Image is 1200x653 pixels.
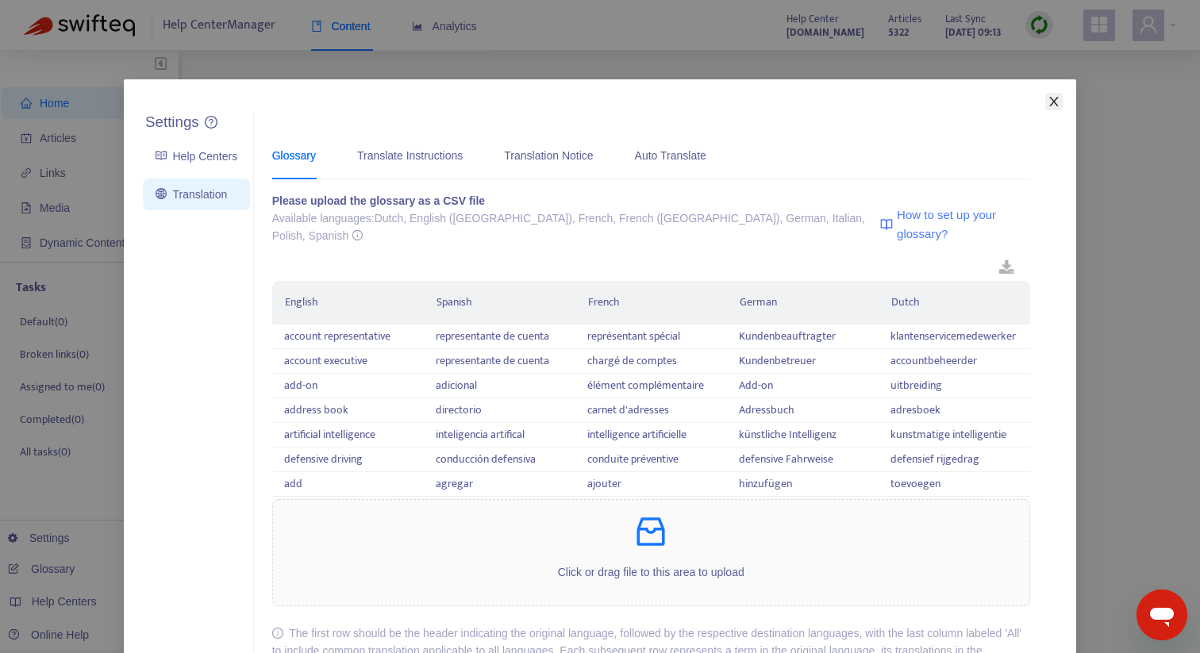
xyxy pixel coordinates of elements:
span: How to set up your glossary? [897,206,1030,243]
div: adicional [436,377,563,394]
div: representante de cuenta [436,328,563,345]
div: uitbreiding [890,377,1018,394]
th: German [727,281,879,325]
th: Spanish [424,281,575,325]
div: defensive Fahrweise [739,451,867,468]
iframe: Button to launch messaging window [1137,590,1187,640]
div: Auto Translate [635,147,706,164]
a: Translation [156,188,227,201]
th: Dutch [879,281,1030,325]
div: Translate Instructions [357,147,463,164]
div: élément complémentaire [587,377,715,394]
a: question-circle [205,116,217,129]
div: directorio [436,401,563,419]
div: Kundenbeauftragter [739,328,867,345]
div: defensief rijgedrag [890,451,1018,468]
div: Available languages: Dutch, English ([GEOGRAPHIC_DATA]), French, French ([GEOGRAPHIC_DATA]), Germ... [272,209,876,244]
span: info-circle [272,628,283,639]
div: Kundenbetreuer [739,352,867,370]
p: Click or drag file to this area to upload [273,563,1029,581]
th: English [272,281,424,325]
div: address book [284,401,412,419]
span: close [1048,95,1060,108]
div: ajouter [587,475,715,493]
div: defensive driving [284,451,412,468]
button: Close [1045,93,1063,110]
a: How to set up your glossary? [880,192,1030,256]
div: Glossary [272,147,316,164]
div: chargé de comptes [587,352,715,370]
img: image-link [880,218,893,231]
h5: Settings [145,113,199,132]
div: klantenservicemedewerker [890,328,1018,345]
div: adresboek [890,401,1018,419]
div: inteligencia artifical [436,426,563,444]
div: carnet d'adresses [587,401,715,419]
div: agregar [436,475,563,493]
div: add [284,475,412,493]
div: hinzufügen [739,475,867,493]
div: Adressbuch [739,401,867,419]
div: artificial intelligence [284,426,412,444]
div: Add-on [739,377,867,394]
div: conduite préventive [587,451,715,468]
span: inboxClick or drag file to this area to upload [273,500,1029,605]
div: künstliche Intelligenz [739,426,867,444]
div: représentant spécial [587,328,715,345]
div: intelligence artificielle [587,426,715,444]
span: inbox [632,513,670,551]
div: Translation Notice [504,147,593,164]
div: toevoegen [890,475,1018,493]
a: Help Centers [156,150,237,163]
div: conducción defensiva [436,451,563,468]
div: account representative [284,328,412,345]
th: French [575,281,727,325]
div: Please upload the glossary as a CSV file [272,192,876,209]
div: accountbeheerder [890,352,1018,370]
div: representante de cuenta [436,352,563,370]
div: account executive [284,352,412,370]
div: add-on [284,377,412,394]
div: kunstmatige intelligentie [890,426,1018,444]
